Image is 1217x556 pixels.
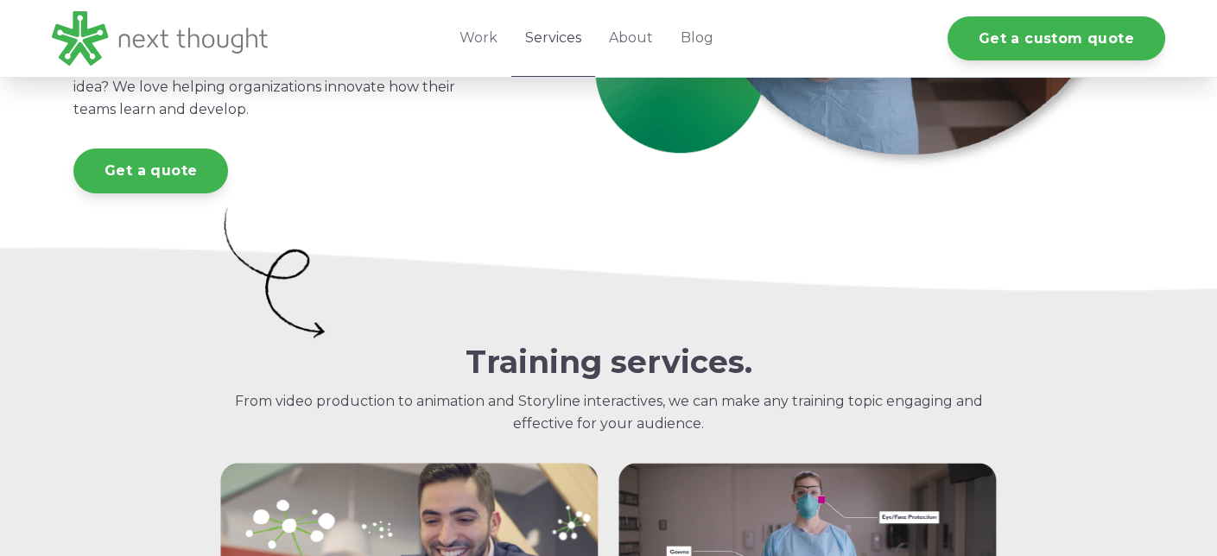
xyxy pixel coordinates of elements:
[73,148,228,193] a: Get a quote
[220,344,998,380] h2: Training services.
[220,201,328,344] img: Artboard 16 copy
[948,16,1165,60] a: Get a custom quote
[52,11,268,66] img: LG - NextThought Logo
[235,393,983,432] span: From video production to animation and Storyline interactives, we can make any training topic eng...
